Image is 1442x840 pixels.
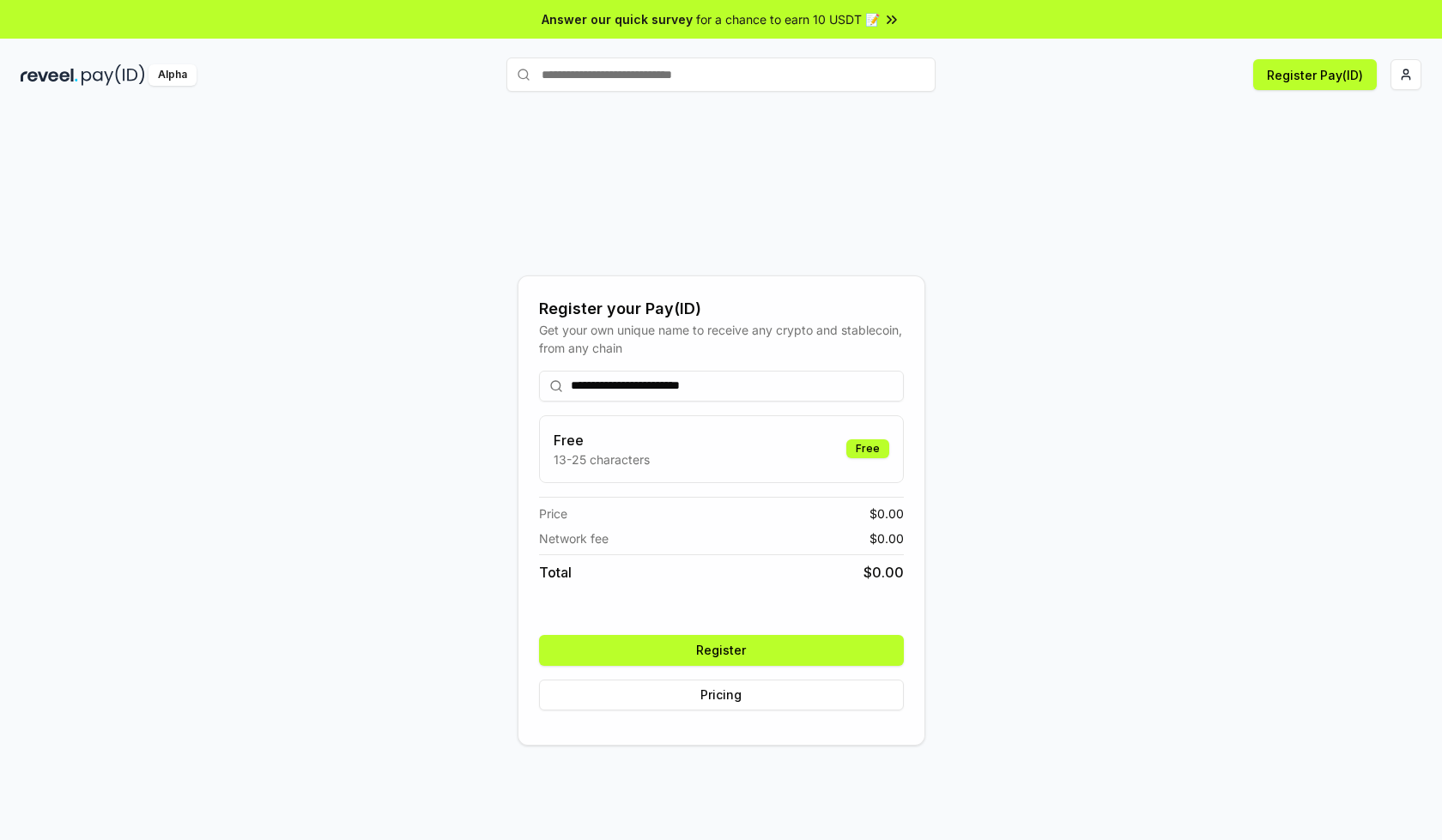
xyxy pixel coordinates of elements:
span: Price [539,505,567,523]
span: Network fee [539,529,609,547]
span: Total [539,562,572,583]
button: Register [539,635,904,666]
p: 13-25 characters [554,450,650,468]
span: $ 0.00 [869,505,904,523]
div: Free [846,439,889,458]
button: Pricing [539,680,904,710]
div: Register your Pay(ID) [539,297,904,321]
img: reveel_dark [21,64,78,86]
div: Get your own unique name to receive any crypto and stablecoin, from any chain [539,321,904,357]
span: for a chance to earn 10 USDT 📝 [696,10,880,28]
img: pay_id [82,64,145,86]
h3: Free [554,430,650,450]
span: Answer our quick survey [542,10,693,28]
button: Register Pay(ID) [1253,59,1377,90]
span: $ 0.00 [863,562,904,583]
div: Alpha [148,64,197,86]
span: $ 0.00 [869,529,904,547]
